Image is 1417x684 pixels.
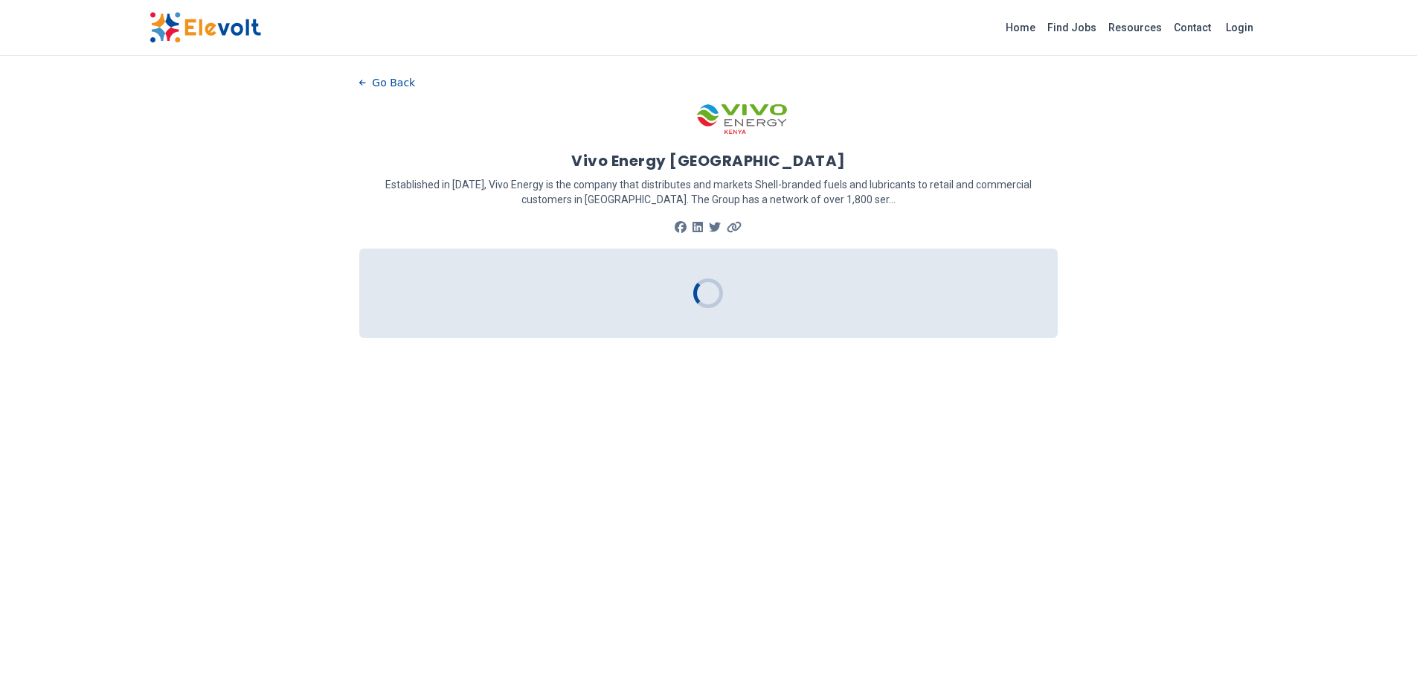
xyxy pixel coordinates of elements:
a: Find Jobs [1041,16,1102,39]
a: Resources [1102,16,1168,39]
img: Vivo Energy Kenya [686,94,797,138]
button: Go Back [359,71,415,94]
iframe: Advertisement [150,71,336,518]
img: Elevolt [150,12,261,43]
a: Login [1217,13,1262,42]
a: Contact [1168,16,1217,39]
a: Home [1000,16,1041,39]
h1: Vivo Energy [GEOGRAPHIC_DATA] [571,150,846,171]
iframe: Advertisement [1082,71,1268,518]
div: Loading... [691,276,726,311]
p: Established in [DATE], Vivo Energy is the company that distributes and markets Shell-branded fuel... [359,177,1058,207]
